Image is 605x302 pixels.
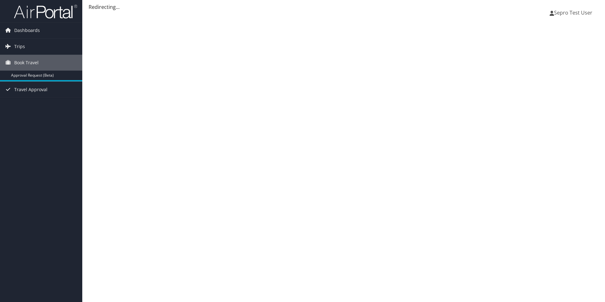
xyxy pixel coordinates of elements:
[554,9,592,16] span: Sepro Test User
[89,3,599,11] div: Redirecting...
[14,55,39,71] span: Book Travel
[14,39,25,54] span: Trips
[14,4,77,19] img: airportal-logo.png
[550,3,599,22] a: Sepro Test User
[14,22,40,38] span: Dashboards
[14,82,47,98] span: Travel Approval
